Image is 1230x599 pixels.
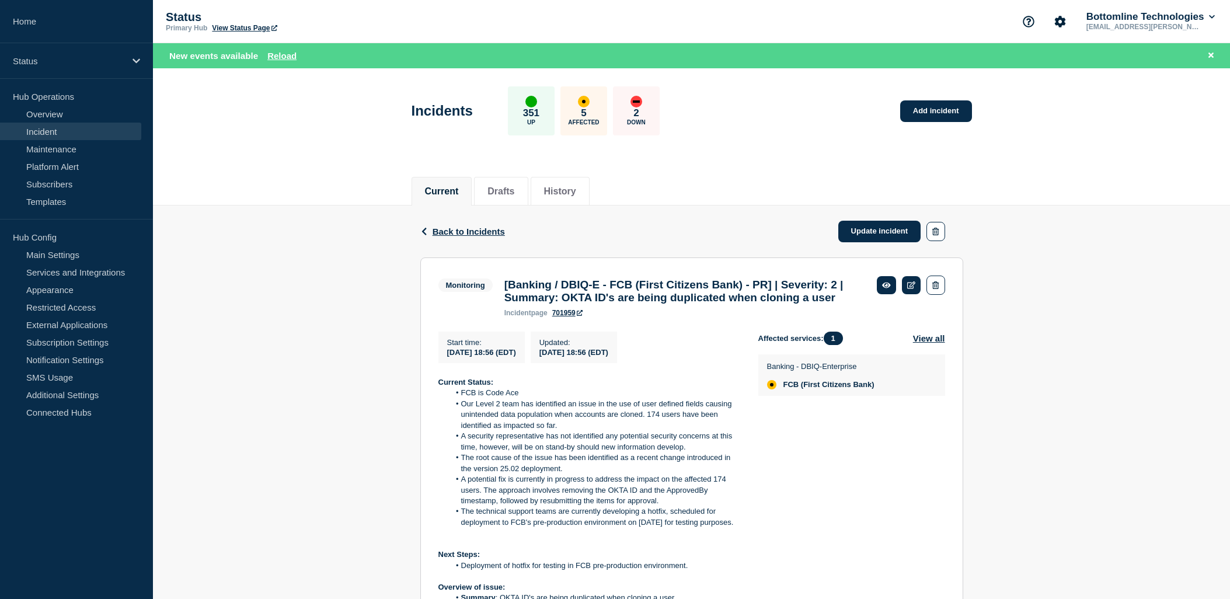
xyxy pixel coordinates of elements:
[568,119,599,126] p: Affected
[447,348,516,357] span: [DATE] 18:56 (EDT)
[447,338,516,347] p: Start time :
[1048,9,1072,34] button: Account settings
[627,119,646,126] p: Down
[758,332,849,345] span: Affected services:
[504,278,865,304] h3: [Banking / DBIQ-E - FCB (First Citizens Bank) - PR] | Severity: 2 | Summary: OKTA ID's are being ...
[169,51,258,61] span: New events available
[1084,11,1217,23] button: Bottomline Technologies
[13,56,125,66] p: Status
[438,278,493,292] span: Monitoring
[630,96,642,107] div: down
[450,431,740,452] li: A security representative has not identified any potential security concerns at this time, howeve...
[783,380,874,389] span: FCB (First Citizens Bank)
[450,388,740,398] li: FCB is Code Ace
[450,452,740,474] li: The root cause of the issue has been identified as a recent change introduced in the version 25.0...
[433,227,505,236] span: Back to Incidents
[166,11,399,24] p: Status
[425,186,459,197] button: Current
[450,399,740,431] li: Our Level 2 team has identified an issue in the use of user defined fields causing unintended dat...
[487,186,514,197] button: Drafts
[412,103,473,119] h1: Incidents
[552,309,583,317] a: 701959
[525,96,537,107] div: up
[527,119,535,126] p: Up
[523,107,539,119] p: 351
[438,550,480,559] strong: Next Steps:
[420,227,505,236] button: Back to Incidents
[504,309,548,317] p: page
[544,186,576,197] button: History
[578,96,590,107] div: affected
[267,51,297,61] button: Reload
[450,506,740,528] li: The technical support teams are currently developing a hotfix, scheduled for deployment to FCB's ...
[539,347,608,357] div: [DATE] 18:56 (EDT)
[913,332,945,345] button: View all
[212,24,277,32] a: View Status Page
[824,332,843,345] span: 1
[581,107,586,119] p: 5
[504,309,531,317] span: incident
[1084,23,1205,31] p: [EMAIL_ADDRESS][PERSON_NAME][DOMAIN_NAME]
[838,221,921,242] a: Update incident
[767,362,874,371] p: Banking - DBIQ-Enterprise
[438,378,494,386] strong: Current Status:
[450,560,740,571] li: Deployment of hotfix for testing in FCB pre-production environment.
[450,474,740,506] li: A potential fix is currently in progress to address the impact on the affected 174 users. The app...
[166,24,207,32] p: Primary Hub
[1016,9,1041,34] button: Support
[767,380,776,389] div: affected
[438,583,506,591] strong: Overview of issue:
[900,100,972,122] a: Add incident
[539,338,608,347] p: Updated :
[633,107,639,119] p: 2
